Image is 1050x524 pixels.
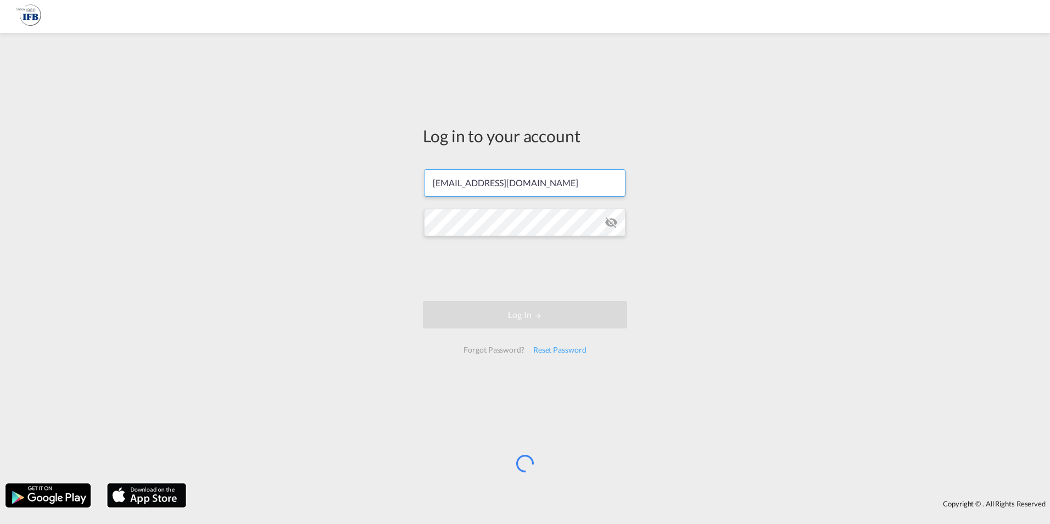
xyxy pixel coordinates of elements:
input: Enter email/phone number [424,169,625,197]
button: LOGIN [423,301,627,328]
div: Copyright © . All Rights Reserved [192,494,1050,513]
img: google.png [4,482,92,509]
div: Reset Password [529,340,591,360]
iframe: reCAPTCHA [442,247,608,290]
img: apple.png [106,482,187,509]
div: Forgot Password? [459,340,528,360]
md-icon: icon-eye-off [605,216,618,229]
div: Log in to your account [423,124,627,147]
img: 1f261f00256b11eeaf3d89493e6660f9.png [16,4,41,29]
